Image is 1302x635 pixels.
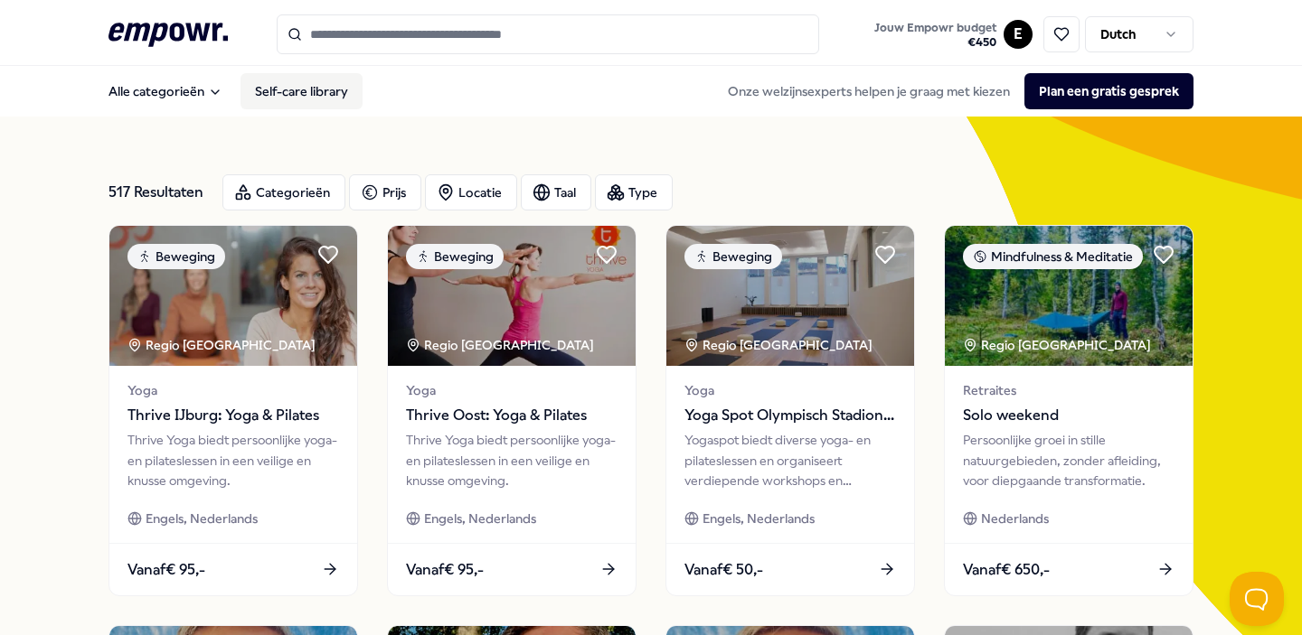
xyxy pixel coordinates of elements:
[874,35,996,50] span: € 450
[127,380,339,400] span: Yoga
[127,335,318,355] div: Regio [GEOGRAPHIC_DATA]
[945,226,1193,366] img: package image
[94,73,237,109] button: Alle categorieën
[94,73,363,109] nav: Main
[1004,20,1033,49] button: E
[963,404,1175,427] span: Solo weekend
[406,558,484,582] span: Vanaf € 95,-
[963,244,1143,269] div: Mindfulness & Meditatie
[963,380,1175,400] span: Retraites
[127,404,339,427] span: Thrive IJburg: Yoga & Pilates
[406,380,618,400] span: Yoga
[963,558,1050,582] span: Vanaf € 650,-
[277,14,819,54] input: Search for products, categories or subcategories
[521,174,591,210] button: Taal
[425,174,517,210] button: Locatie
[127,244,225,269] div: Beweging
[703,509,815,528] span: Engels, Nederlands
[424,509,536,528] span: Engels, Nederlands
[684,335,875,355] div: Regio [GEOGRAPHIC_DATA]
[665,225,915,596] a: package imageBewegingRegio [GEOGRAPHIC_DATA] YogaYoga Spot Olympisch Stadion: Yoga & PilatesYogas...
[109,226,357,366] img: package image
[387,225,637,596] a: package imageBewegingRegio [GEOGRAPHIC_DATA] YogaThrive Oost: Yoga & PilatesThrive Yoga biedt per...
[666,226,914,366] img: package image
[127,430,339,490] div: Thrive Yoga biedt persoonlijke yoga- en pilateslessen in een veilige en knusse omgeving.
[963,430,1175,490] div: Persoonlijke groei in stille natuurgebieden, zonder afleiding, voor diepgaande transformatie.
[241,73,363,109] a: Self-care library
[684,430,896,490] div: Yogaspot biedt diverse yoga- en pilateslessen en organiseert verdiepende workshops en cursussen.
[867,15,1004,53] a: Jouw Empowr budget€450
[684,244,782,269] div: Beweging
[349,174,421,210] button: Prijs
[871,17,1000,53] button: Jouw Empowr budget€450
[944,225,1193,596] a: package imageMindfulness & MeditatieRegio [GEOGRAPHIC_DATA] RetraitesSolo weekendPersoonlijke gro...
[1024,73,1193,109] button: Plan een gratis gesprek
[388,226,636,366] img: package image
[874,21,996,35] span: Jouw Empowr budget
[595,174,673,210] button: Type
[684,404,896,427] span: Yoga Spot Olympisch Stadion: Yoga & Pilates
[1230,572,1284,626] iframe: Help Scout Beacon - Open
[108,225,358,596] a: package imageBewegingRegio [GEOGRAPHIC_DATA] YogaThrive IJburg: Yoga & PilatesThrive Yoga biedt p...
[981,509,1049,528] span: Nederlands
[108,174,208,210] div: 517 Resultaten
[406,335,597,355] div: Regio [GEOGRAPHIC_DATA]
[713,73,1193,109] div: Onze welzijnsexperts helpen je graag met kiezen
[684,380,896,400] span: Yoga
[684,558,763,582] span: Vanaf € 50,-
[406,244,504,269] div: Beweging
[406,404,618,427] span: Thrive Oost: Yoga & Pilates
[406,430,618,490] div: Thrive Yoga biedt persoonlijke yoga- en pilateslessen in een veilige en knusse omgeving.
[146,509,258,528] span: Engels, Nederlands
[222,174,345,210] button: Categorieën
[963,335,1154,355] div: Regio [GEOGRAPHIC_DATA]
[127,558,205,582] span: Vanaf € 95,-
